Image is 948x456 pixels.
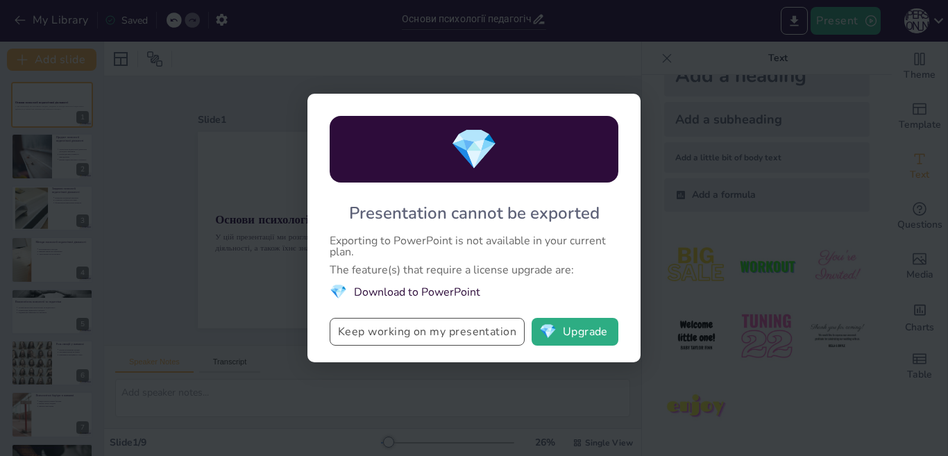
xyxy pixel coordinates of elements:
[450,123,498,176] span: diamond
[349,202,600,224] div: Presentation cannot be exported
[330,318,525,346] button: Keep working on my presentation
[330,282,347,301] span: diamond
[330,282,618,301] li: Download to PowerPoint
[539,325,557,339] span: diamond
[330,264,618,276] div: The feature(s) that require a license upgrade are:
[330,235,618,257] div: Exporting to PowerPoint is not available in your current plan.
[532,318,618,346] button: diamondUpgrade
